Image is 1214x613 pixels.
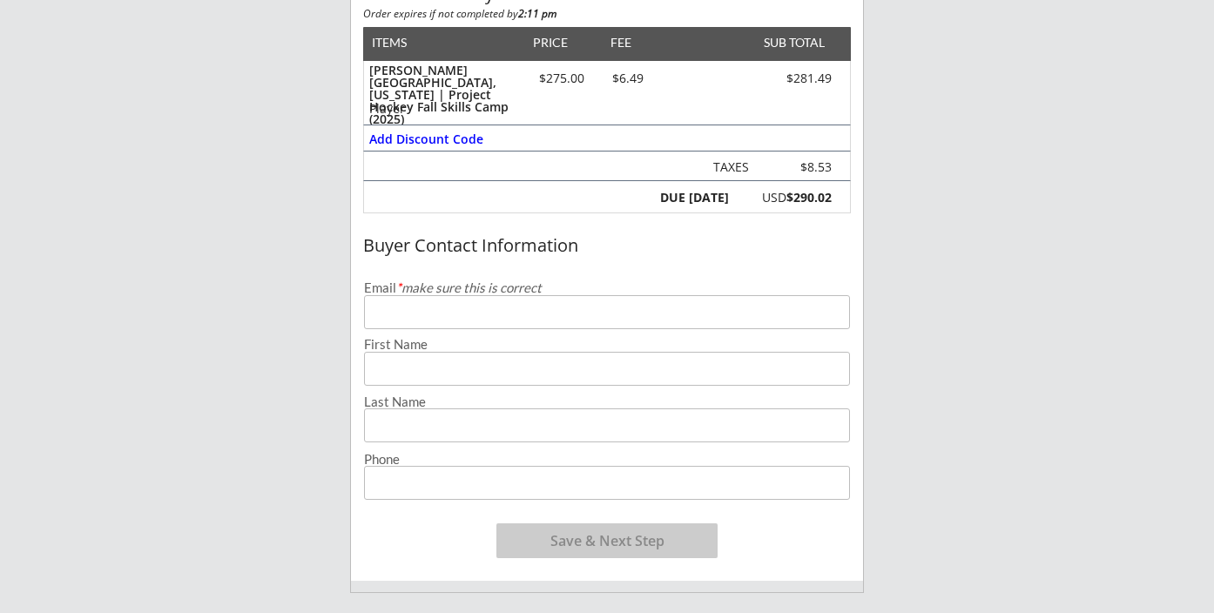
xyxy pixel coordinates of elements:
[757,37,825,49] div: SUB TOTAL
[363,9,851,19] div: Order expires if not completed by
[524,37,576,49] div: PRICE
[598,72,657,84] div: $6.49
[369,64,516,125] div: [PERSON_NAME][GEOGRAPHIC_DATA], [US_STATE] | Project Hockey Fall Skills Camp (2025)
[363,236,851,255] div: Buyer Contact Information
[733,72,832,84] div: $281.49
[518,6,556,21] strong: 2:11 pm
[657,192,729,204] div: DUE [DATE]
[364,281,850,294] div: Email
[364,395,850,408] div: Last Name
[598,37,644,49] div: FEE
[364,453,850,466] div: Phone
[496,523,718,558] button: Save & Next Step
[706,161,749,174] div: Taxes not charged on the fee
[369,133,485,145] div: Add Discount Code
[524,72,598,84] div: $275.00
[372,37,434,49] div: ITEMS
[764,161,832,174] div: Taxes not charged on the fee
[739,192,832,204] div: USD
[706,161,749,173] div: TAXES
[764,161,832,173] div: $8.53
[364,338,850,351] div: First Name
[786,189,832,205] strong: $290.02
[396,280,542,295] em: make sure this is correct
